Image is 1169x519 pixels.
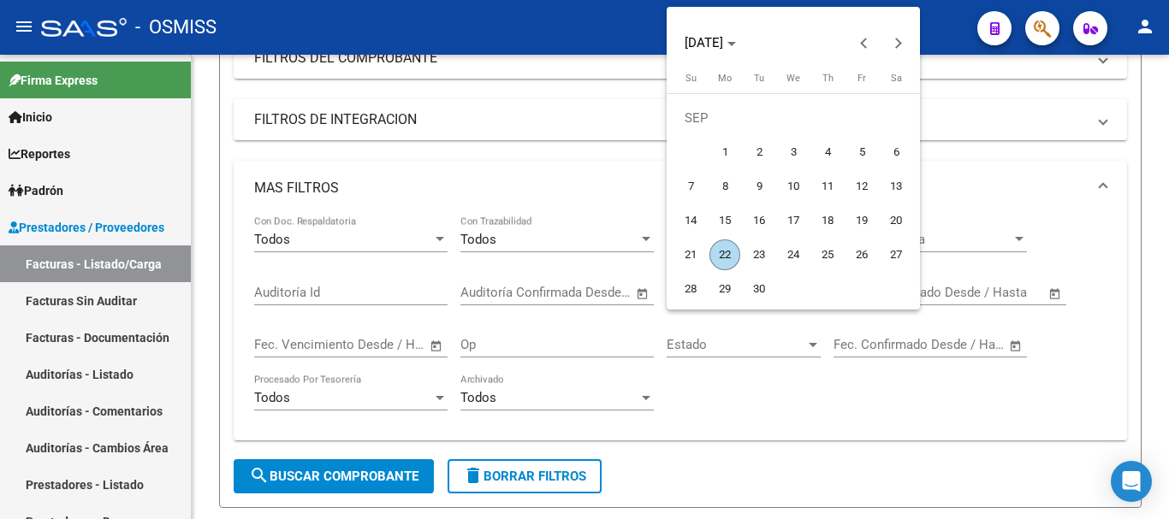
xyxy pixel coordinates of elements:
button: September 3, 2025 [776,135,810,169]
span: 3 [778,137,809,168]
span: Fr [857,73,866,84]
button: September 7, 2025 [674,169,708,203]
span: 5 [846,137,877,168]
button: Previous month [847,26,881,60]
button: Next month [881,26,916,60]
span: 9 [744,171,774,202]
button: September 1, 2025 [708,135,742,169]
button: September 15, 2025 [708,203,742,238]
button: September 25, 2025 [810,238,845,272]
span: 23 [744,239,774,270]
span: 21 [675,239,706,270]
button: September 6, 2025 [879,135,913,169]
button: September 11, 2025 [810,169,845,203]
button: September 14, 2025 [674,203,708,238]
button: September 22, 2025 [708,238,742,272]
button: September 13, 2025 [879,169,913,203]
span: 14 [675,205,706,236]
span: 20 [881,205,911,236]
button: September 28, 2025 [674,272,708,306]
span: [DATE] [685,35,723,50]
span: 13 [881,171,911,202]
span: 29 [709,274,740,304]
button: September 9, 2025 [742,169,776,203]
span: 4 [812,137,843,168]
span: 27 [881,239,911,270]
button: September 30, 2025 [742,272,776,306]
button: September 29, 2025 [708,272,742,306]
span: 2 [744,137,774,168]
button: Choose month and year [678,27,743,58]
button: September 24, 2025 [776,238,810,272]
span: 7 [675,171,706,202]
button: September 23, 2025 [742,238,776,272]
span: 12 [846,171,877,202]
span: 26 [846,239,877,270]
button: September 20, 2025 [879,203,913,238]
button: September 2, 2025 [742,135,776,169]
span: 18 [812,205,843,236]
button: September 10, 2025 [776,169,810,203]
span: 16 [744,205,774,236]
button: September 18, 2025 [810,203,845,238]
span: 10 [778,171,809,202]
span: 30 [744,274,774,304]
button: September 4, 2025 [810,135,845,169]
span: 28 [675,274,706,304]
td: SEP [674,101,913,135]
button: September 21, 2025 [674,238,708,272]
span: 11 [812,171,843,202]
span: 19 [846,205,877,236]
span: 8 [709,171,740,202]
span: 25 [812,239,843,270]
button: September 16, 2025 [742,203,776,238]
span: 24 [778,239,809,270]
button: September 5, 2025 [845,135,879,169]
button: September 12, 2025 [845,169,879,203]
span: Sa [891,73,902,84]
span: We [786,73,800,84]
button: September 19, 2025 [845,203,879,238]
button: September 8, 2025 [708,169,742,203]
span: 22 [709,239,740,270]
span: 17 [778,205,809,236]
span: 1 [709,137,740,168]
span: 15 [709,205,740,236]
span: Tu [754,73,764,84]
button: September 26, 2025 [845,238,879,272]
span: Mo [718,73,732,84]
button: September 27, 2025 [879,238,913,272]
button: September 17, 2025 [776,203,810,238]
span: 6 [881,137,911,168]
span: Su [685,73,697,84]
div: Open Intercom Messenger [1111,461,1152,502]
span: Th [822,73,834,84]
